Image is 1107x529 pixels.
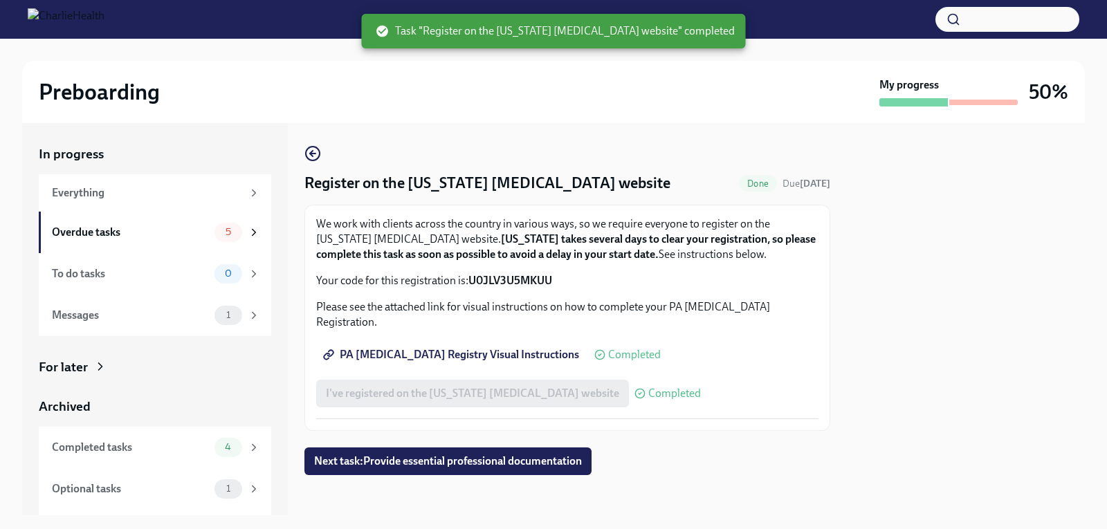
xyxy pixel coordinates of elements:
[1029,80,1068,104] h3: 50%
[376,24,735,39] span: Task "Register on the [US_STATE] [MEDICAL_DATA] website" completed
[800,178,830,189] strong: [DATE]
[39,468,271,510] a: Optional tasks1
[39,78,160,106] h2: Preboarding
[52,266,209,281] div: To do tasks
[739,178,777,189] span: Done
[39,174,271,212] a: Everything
[39,253,271,295] a: To do tasks0
[314,454,582,468] span: Next task : Provide essential professional documentation
[304,447,592,475] button: Next task:Provide essential professional documentation
[326,348,579,362] span: PA [MEDICAL_DATA] Registry Visual Instructions
[316,341,589,369] a: PA [MEDICAL_DATA] Registry Visual Instructions
[28,8,104,30] img: CharlieHealth
[52,185,242,201] div: Everything
[304,173,670,194] h4: Register on the [US_STATE] [MEDICAL_DATA] website
[316,273,818,288] p: Your code for this registration is:
[468,274,552,287] strong: U0JLV3U5MKUU
[316,232,816,261] strong: [US_STATE] takes several days to clear your registration, so please complete this task as soon as...
[316,216,818,262] p: We work with clients across the country in various ways, so we require everyone to register on th...
[218,310,239,320] span: 1
[608,349,661,360] span: Completed
[218,483,239,494] span: 1
[217,442,239,452] span: 4
[52,440,209,455] div: Completed tasks
[879,77,939,93] strong: My progress
[52,225,209,240] div: Overdue tasks
[39,358,271,376] a: For later
[39,295,271,336] a: Messages1
[52,481,209,496] div: Optional tasks
[783,178,830,189] span: Due
[217,227,239,237] span: 5
[783,177,830,190] span: August 10th, 2025 08:00
[39,212,271,253] a: Overdue tasks5
[39,398,271,416] a: Archived
[39,358,88,376] div: For later
[52,308,209,323] div: Messages
[217,268,240,279] span: 0
[648,388,701,399] span: Completed
[316,299,818,330] p: Please see the attached link for visual instructions on how to complete your PA [MEDICAL_DATA] Re...
[39,145,271,163] a: In progress
[39,427,271,468] a: Completed tasks4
